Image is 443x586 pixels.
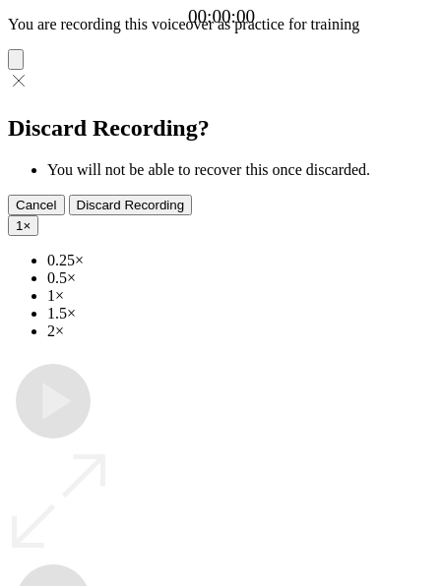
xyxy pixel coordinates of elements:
li: 1× [47,287,435,305]
span: 1 [16,218,23,233]
a: 00:00:00 [188,6,255,28]
button: 1× [8,215,38,236]
button: Discard Recording [69,195,193,215]
li: 2× [47,322,435,340]
li: You will not be able to recover this once discarded. [47,161,435,179]
li: 0.5× [47,269,435,287]
h2: Discard Recording? [8,115,435,142]
li: 0.25× [47,252,435,269]
button: Cancel [8,195,65,215]
p: You are recording this voiceover as practice for training [8,16,435,33]
li: 1.5× [47,305,435,322]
